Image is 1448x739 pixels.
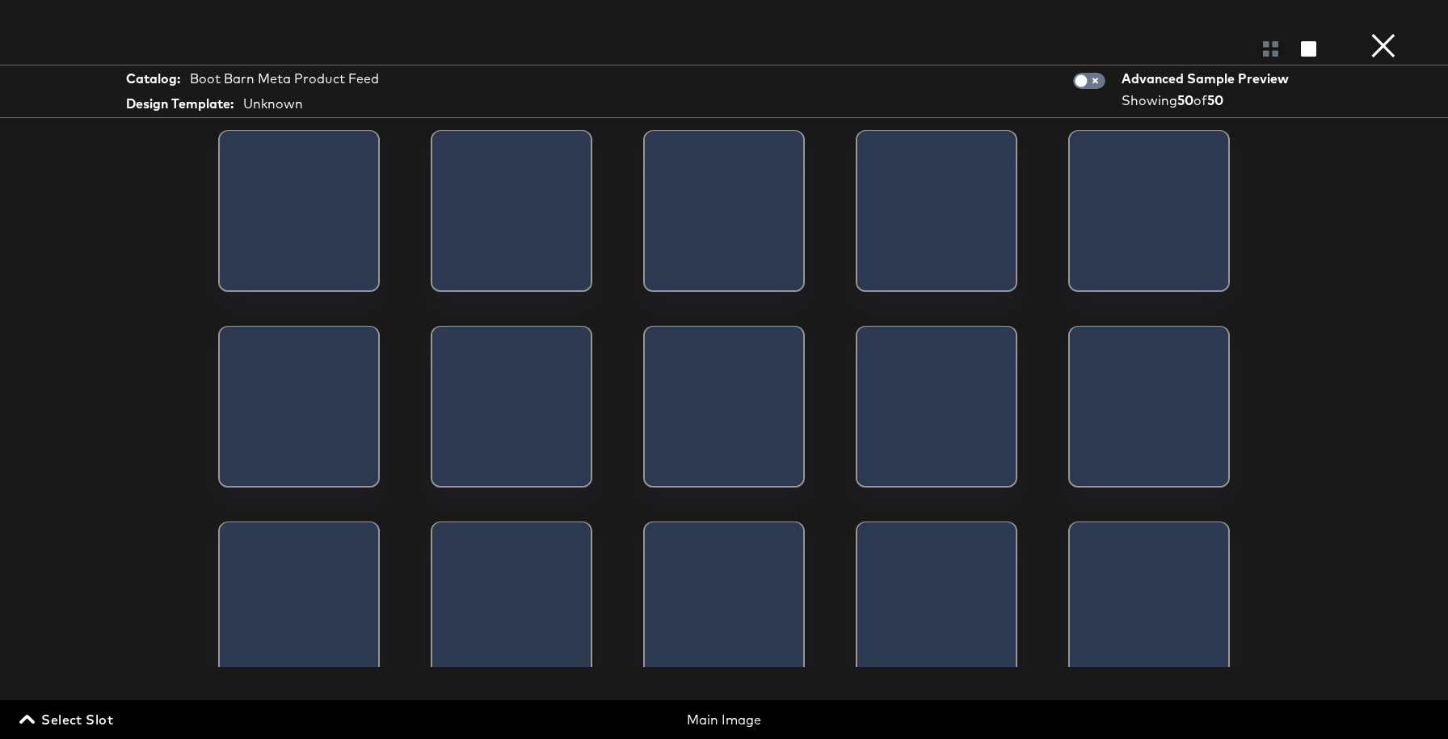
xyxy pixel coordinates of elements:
[1207,92,1223,108] strong: 50
[126,95,234,113] strong: Design Template:
[190,70,379,88] div: Boot Barn Meta Product Feed
[1177,92,1193,108] strong: 50
[16,708,120,731] button: Select Slot
[1122,91,1294,110] div: Showing of
[243,95,303,113] div: Unknown
[23,708,113,731] span: Select Slot
[492,711,956,729] div: Main Image
[126,70,180,88] strong: Catalog:
[1122,70,1294,88] div: Advanced Sample Preview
